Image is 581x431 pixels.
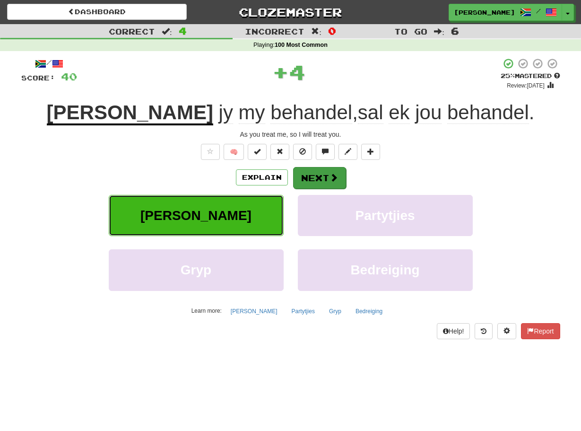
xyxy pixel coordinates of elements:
strong: 100 Most Common [275,42,328,48]
span: / [536,8,541,14]
button: Help! [437,323,470,339]
span: 6 [451,25,459,36]
button: Next [293,167,346,189]
span: , . [213,101,535,124]
button: Bedreiging [350,304,388,318]
span: [PERSON_NAME] [454,8,515,17]
span: Incorrect [245,26,304,36]
span: jy [219,101,233,124]
button: [PERSON_NAME] [225,304,283,318]
button: Discuss sentence (alt+u) [316,144,335,160]
button: Reset to 0% Mastered (alt+r) [270,144,289,160]
small: Learn more: [191,308,222,314]
span: 0 [328,25,336,36]
span: Partytjies [355,208,415,223]
span: 4 [179,25,187,36]
button: Favorite sentence (alt+f) [201,144,220,160]
div: As you treat me, so I will treat you. [21,130,560,139]
button: [PERSON_NAME] [109,195,284,236]
u: [PERSON_NAME] [47,101,213,125]
button: Report [521,323,560,339]
button: Set this sentence to 100% Mastered (alt+m) [248,144,267,160]
span: 4 [289,60,305,84]
span: ek [389,101,409,124]
small: Review: [DATE] [507,82,545,89]
button: 🧠 [224,144,244,160]
span: + [272,58,289,86]
a: [PERSON_NAME] / [449,4,562,21]
a: Clozemaster [201,4,381,20]
button: Bedreiging [298,249,473,290]
span: : [434,27,444,35]
span: Gryp [181,263,211,277]
span: Score: [21,74,55,82]
span: Bedreiging [350,263,419,277]
button: Gryp [324,304,347,318]
div: / [21,58,77,70]
span: : [311,27,321,35]
span: [PERSON_NAME] [140,208,251,223]
span: behandel [447,101,529,124]
button: Edit sentence (alt+d) [338,144,357,160]
span: behandel [270,101,352,124]
span: sal [358,101,383,124]
button: Add to collection (alt+a) [361,144,380,160]
span: 25 % [501,72,515,79]
button: Ignore sentence (alt+i) [293,144,312,160]
span: my [239,101,265,124]
span: To go [394,26,427,36]
span: : [162,27,172,35]
span: Correct [109,26,155,36]
button: Partytjies [286,304,320,318]
span: jou [415,101,442,124]
button: Gryp [109,249,284,290]
a: Dashboard [7,4,187,20]
button: Explain [236,169,288,185]
button: Round history (alt+y) [475,323,493,339]
span: 40 [61,70,77,82]
button: Partytjies [298,195,473,236]
div: Mastered [501,72,560,80]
